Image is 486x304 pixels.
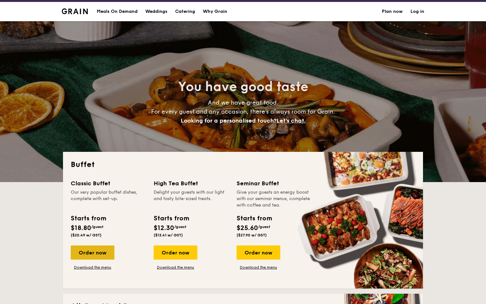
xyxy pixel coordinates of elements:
div: Our very popular buffet dishes, complete with set-up. [71,189,146,208]
div: Why Grain [203,2,227,21]
span: ($20.49 w/ GST) [71,233,102,237]
span: $18.80 [71,224,91,232]
div: Delight your guests with our light and tasty bite-sized treats. [154,189,229,208]
a: Logotype [62,8,88,14]
div: High Tea Buffet [154,179,229,188]
span: /guest [91,225,104,229]
div: Starts from [71,214,106,223]
a: Meals On Demand [93,2,141,21]
div: Meals On Demand [97,2,138,21]
span: $25.60 [237,224,258,232]
div: Starts from [154,214,189,223]
span: ($13.41 w/ GST) [154,233,183,237]
a: Plan now [382,2,403,21]
a: Why Grain [199,2,231,21]
a: Download the menu [154,265,197,270]
span: Let's chat. [276,117,306,124]
h2: Buffet [71,160,415,170]
span: $12.30 [154,224,174,232]
div: Order now [237,245,280,260]
a: Download the menu [237,265,280,270]
div: Give your guests an energy boost with our seminar menus, complete with coffee and tea. [237,189,312,208]
div: Order now [154,245,197,260]
span: You have good taste [178,79,308,95]
div: Order now [71,245,114,260]
span: Looking for a personalised touch? [181,117,276,124]
span: And we have great food. For every guest and any occasion, there’s always room for Grain. [151,99,335,124]
div: Weddings [145,2,167,21]
span: /guest [174,225,186,229]
a: Download the menu [71,265,114,270]
a: Catering [171,2,199,21]
h1: Catering [175,2,195,21]
div: Seminar Buffet [237,179,312,188]
img: Grain [62,8,88,14]
div: Starts from [237,214,272,223]
span: ($27.90 w/ GST) [237,233,267,237]
a: Log in [410,2,424,21]
a: Weddings [141,2,171,21]
span: /guest [258,225,270,229]
div: Classic Buffet [71,179,146,188]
